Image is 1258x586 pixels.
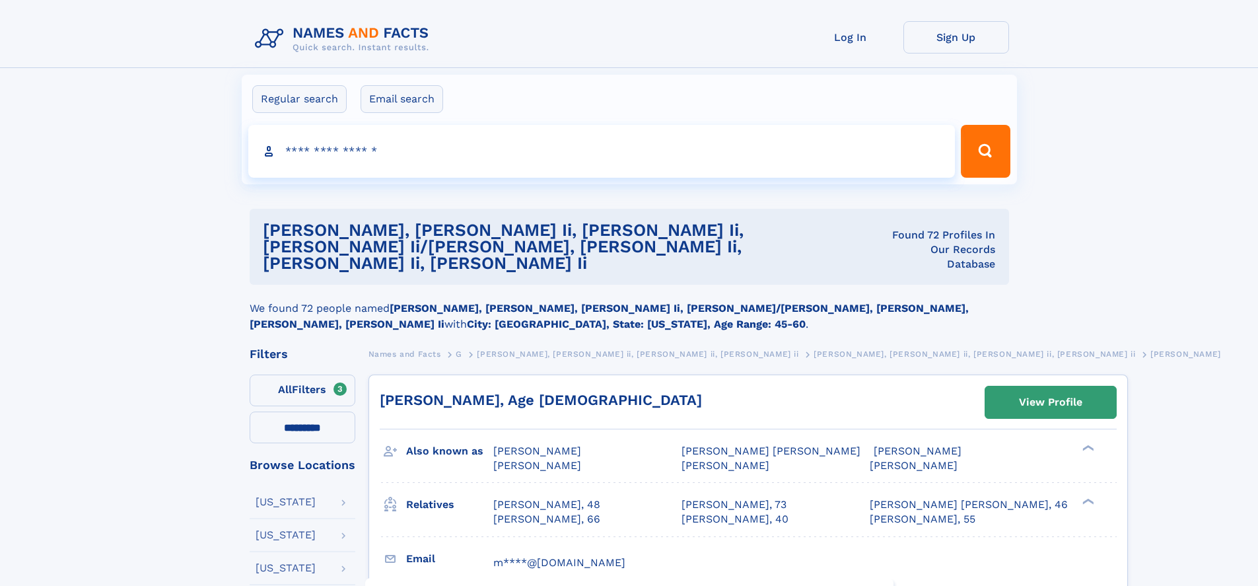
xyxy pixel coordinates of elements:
span: [PERSON_NAME], [PERSON_NAME] ii, [PERSON_NAME] ii, [PERSON_NAME] ii [477,349,798,359]
div: View Profile [1019,387,1082,418]
a: Sign Up [903,21,1009,54]
a: Log In [798,21,903,54]
h3: Relatives [406,494,493,516]
img: Logo Names and Facts [250,21,440,57]
span: [PERSON_NAME] [870,459,958,472]
div: Filters [250,348,355,360]
span: [PERSON_NAME] [1150,349,1221,359]
b: City: [GEOGRAPHIC_DATA], State: [US_STATE], Age Range: 45-60 [467,318,806,330]
a: [PERSON_NAME] [PERSON_NAME], 46 [870,497,1068,512]
a: [PERSON_NAME], 48 [493,497,600,512]
span: All [278,383,292,396]
span: [PERSON_NAME] [PERSON_NAME] [681,445,860,457]
a: [PERSON_NAME], 40 [681,512,788,527]
button: Search Button [961,125,1010,178]
span: [PERSON_NAME] [493,445,581,457]
label: Filters [250,375,355,406]
a: View Profile [985,386,1116,418]
b: [PERSON_NAME], [PERSON_NAME], [PERSON_NAME] Ii, [PERSON_NAME]/[PERSON_NAME], [PERSON_NAME], [PERS... [250,302,969,330]
h3: Also known as [406,440,493,462]
label: Regular search [252,85,347,113]
span: [PERSON_NAME], [PERSON_NAME] ii, [PERSON_NAME] ii, [PERSON_NAME] ii [814,349,1135,359]
h1: [PERSON_NAME], [PERSON_NAME] ii, [PERSON_NAME] ii, [PERSON_NAME] ii/[PERSON_NAME], [PERSON_NAME] ... [263,222,888,272]
a: [PERSON_NAME], Age [DEMOGRAPHIC_DATA] [380,392,702,408]
a: [PERSON_NAME], 66 [493,512,600,527]
span: [PERSON_NAME] [681,459,769,472]
a: G [456,346,462,362]
div: Browse Locations [250,459,355,471]
span: [PERSON_NAME] [493,459,581,472]
input: search input [248,125,956,178]
a: Names and Facts [368,346,441,362]
div: Found 72 Profiles In Our Records Database [888,228,996,272]
div: We found 72 people named with . [250,285,1009,332]
div: [US_STATE] [256,497,316,507]
label: Email search [361,85,443,113]
div: [US_STATE] [256,530,316,540]
a: [PERSON_NAME], 73 [681,497,786,512]
span: G [456,349,462,359]
a: [PERSON_NAME], 55 [870,512,975,527]
div: ❯ [1079,497,1095,506]
div: [US_STATE] [256,563,316,573]
h3: Email [406,548,493,570]
a: [PERSON_NAME], [PERSON_NAME] ii, [PERSON_NAME] ii, [PERSON_NAME] ii [814,346,1135,362]
a: [PERSON_NAME], [PERSON_NAME] ii, [PERSON_NAME] ii, [PERSON_NAME] ii [477,346,798,362]
div: ❯ [1079,444,1095,453]
span: [PERSON_NAME] [874,445,961,457]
